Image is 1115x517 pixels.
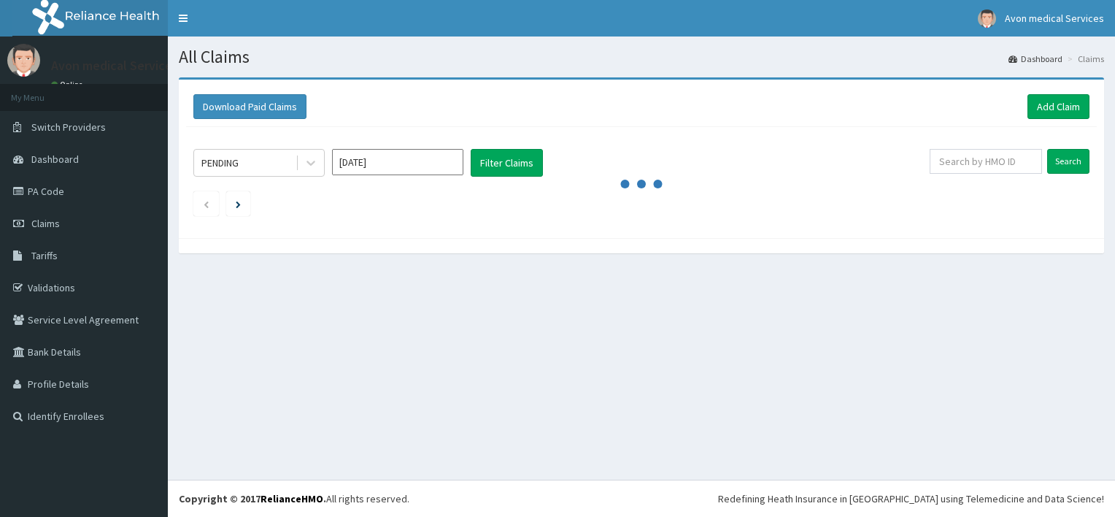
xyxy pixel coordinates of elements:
[201,156,239,170] div: PENDING
[51,59,178,72] p: Avon medical Services
[261,492,323,505] a: RelianceHMO
[179,47,1104,66] h1: All Claims
[1027,94,1089,119] a: Add Claim
[1047,149,1089,174] input: Search
[1005,12,1104,25] span: Avon medical Services
[7,44,40,77] img: User Image
[31,153,79,166] span: Dashboard
[51,80,86,90] a: Online
[620,162,663,206] svg: audio-loading
[193,94,306,119] button: Download Paid Claims
[978,9,996,28] img: User Image
[31,217,60,230] span: Claims
[718,491,1104,506] div: Redefining Heath Insurance in [GEOGRAPHIC_DATA] using Telemedicine and Data Science!
[203,197,209,210] a: Previous page
[930,149,1042,174] input: Search by HMO ID
[31,120,106,134] span: Switch Providers
[471,149,543,177] button: Filter Claims
[1008,53,1062,65] a: Dashboard
[168,480,1115,517] footer: All rights reserved.
[1064,53,1104,65] li: Claims
[236,197,241,210] a: Next page
[332,149,463,175] input: Select Month and Year
[179,492,326,505] strong: Copyright © 2017 .
[31,249,58,262] span: Tariffs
